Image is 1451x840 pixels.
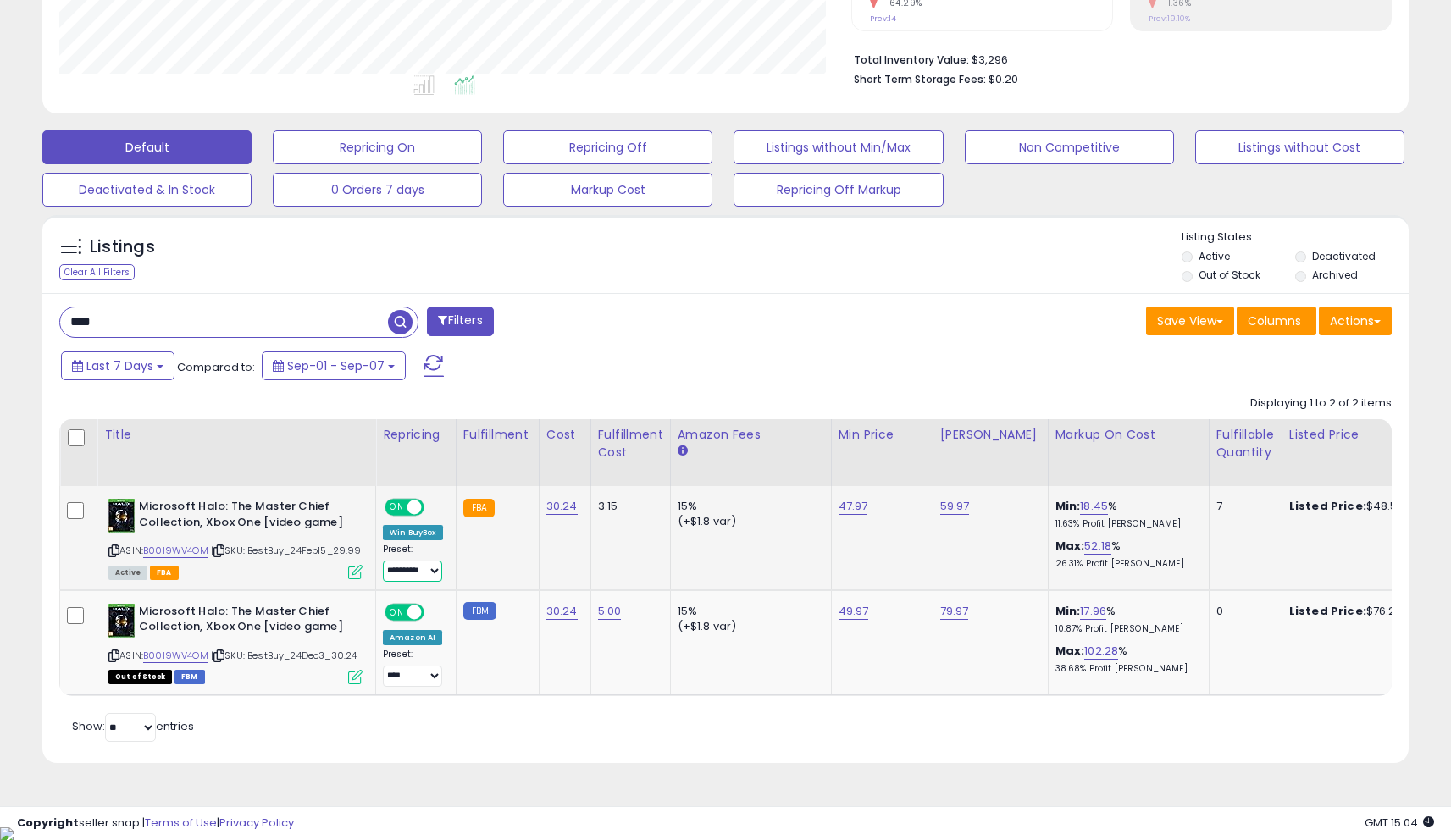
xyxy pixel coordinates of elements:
[1149,14,1190,24] small: Prev: 19.10%
[546,426,584,444] div: Cost
[678,499,818,514] div: 15%
[598,499,657,514] div: 3.15
[1365,815,1434,831] span: 2025-09-15 15:04 GMT
[108,604,135,638] img: 51s2pa4gsgL._SL40_.jpg
[598,426,663,461] div: Fulfillment Cost
[383,630,442,645] div: Amazon AI
[211,649,357,662] span: | SKU: BestBuy_24Dec3_30.24
[42,173,252,207] button: Deactivated & In Stock
[870,14,896,24] small: Prev: 14
[422,500,449,515] span: OFF
[839,603,869,620] a: 49.97
[678,426,824,444] div: Amazon Fees
[1216,426,1275,461] div: Fulfillable Quantity
[383,544,443,582] div: Preset:
[1055,644,1196,675] div: %
[108,566,147,580] span: All listings currently available for purchase on Amazon
[839,426,926,444] div: Min Price
[1048,419,1209,486] th: The percentage added to the cost of goods (COGS) that forms the calculator for Min & Max prices.
[598,603,622,620] a: 5.00
[383,525,443,540] div: Win BuyBox
[678,514,818,529] div: (+$1.8 var)
[940,603,969,620] a: 79.97
[1237,307,1316,335] button: Columns
[1084,643,1118,660] a: 102.28
[59,264,135,280] div: Clear All Filters
[463,426,532,444] div: Fulfillment
[427,307,493,336] button: Filters
[839,498,868,515] a: 47.97
[108,499,363,577] div: ASIN:
[1080,498,1108,515] a: 18.45
[940,426,1041,444] div: [PERSON_NAME]
[463,602,496,620] small: FBM
[1216,604,1269,619] div: 0
[678,619,818,634] div: (+$1.8 var)
[1312,268,1358,282] label: Archived
[1084,538,1111,555] a: 52.18
[1319,307,1392,335] button: Actions
[143,649,208,663] a: B00I9WV4OM
[139,499,345,534] b: Microsoft Halo: The Master Chief Collection, Xbox One [video game]
[104,426,368,444] div: Title
[72,718,194,734] span: Show: entries
[1289,499,1430,514] div: $48.53
[546,498,578,515] a: 30.24
[1055,518,1196,530] p: 11.63% Profit [PERSON_NAME]
[211,544,362,557] span: | SKU: BestBuy_24Feb15_29.99
[177,359,255,375] span: Compared to:
[1055,538,1085,554] b: Max:
[1195,130,1404,164] button: Listings without Cost
[1055,426,1202,444] div: Markup on Cost
[503,130,712,164] button: Repricing Off
[1146,307,1234,335] button: Save View
[143,544,208,558] a: B00I9WV4OM
[1289,426,1436,444] div: Listed Price
[1080,603,1106,620] a: 17.96
[174,670,205,684] span: FBM
[139,604,345,639] b: Microsoft Halo: The Master Chief Collection, Xbox One [video game]
[1289,498,1366,514] b: Listed Price:
[463,499,495,517] small: FBA
[503,173,712,207] button: Markup Cost
[1055,499,1196,530] div: %
[546,603,578,620] a: 30.24
[17,815,79,831] strong: Copyright
[1289,604,1430,619] div: $76.27
[42,130,252,164] button: Default
[422,605,449,619] span: OFF
[1055,643,1085,659] b: Max:
[273,173,482,207] button: 0 Orders 7 days
[287,357,385,374] span: Sep-01 - Sep-07
[854,52,969,67] b: Total Inventory Value:
[150,566,179,580] span: FBA
[1250,395,1392,412] div: Displaying 1 to 2 of 2 items
[383,426,449,444] div: Repricing
[1055,539,1196,570] div: %
[1055,623,1196,635] p: 10.87% Profit [PERSON_NAME]
[1055,663,1196,675] p: 38.68% Profit [PERSON_NAME]
[61,351,174,380] button: Last 7 Days
[734,173,943,207] button: Repricing Off Markup
[1216,499,1269,514] div: 7
[108,670,172,684] span: All listings that are currently out of stock and unavailable for purchase on Amazon
[940,498,970,515] a: 59.97
[90,235,155,259] h5: Listings
[383,649,443,687] div: Preset:
[1055,603,1081,619] b: Min:
[678,604,818,619] div: 15%
[854,48,1379,69] li: $3,296
[1182,229,1409,246] p: Listing States:
[386,605,407,619] span: ON
[108,499,135,533] img: 51s2pa4gsgL._SL40_.jpg
[1055,558,1196,570] p: 26.31% Profit [PERSON_NAME]
[734,130,943,164] button: Listings without Min/Max
[965,130,1174,164] button: Non Competitive
[108,604,363,682] div: ASIN:
[1312,249,1376,263] label: Deactivated
[145,815,217,831] a: Terms of Use
[273,130,482,164] button: Repricing On
[219,815,294,831] a: Privacy Policy
[86,357,153,374] span: Last 7 Days
[1289,603,1366,619] b: Listed Price:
